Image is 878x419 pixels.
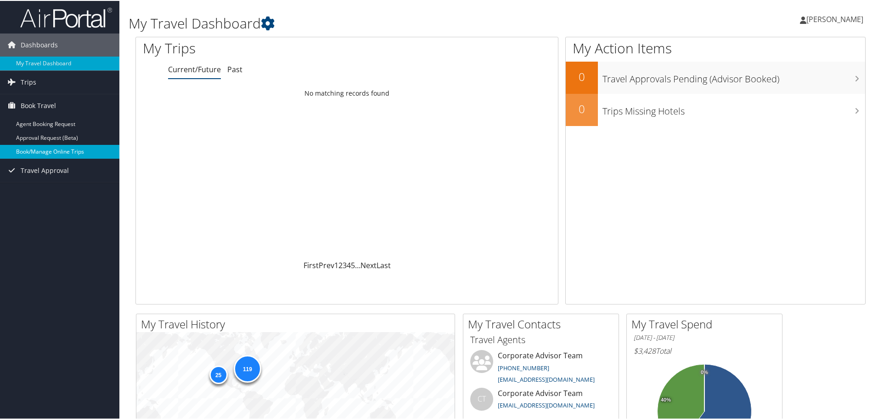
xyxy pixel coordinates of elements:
span: Book Travel [21,93,56,116]
a: [PHONE_NUMBER] [498,363,549,371]
a: Past [227,63,242,74]
a: 1 [334,259,338,270]
li: Corporate Advisor Team [466,349,616,387]
div: 119 [233,354,261,382]
a: 2 [338,259,343,270]
h1: My Action Items [566,38,865,57]
a: Prev [319,259,334,270]
div: CT [470,387,493,410]
a: [EMAIL_ADDRESS][DOMAIN_NAME] [498,374,595,383]
h1: My Travel Dashboard [129,13,625,32]
h6: Total [634,345,775,355]
span: Trips [21,70,36,93]
a: [EMAIL_ADDRESS][DOMAIN_NAME] [498,400,595,408]
a: First [304,259,319,270]
a: 3 [343,259,347,270]
span: Dashboards [21,33,58,56]
div: 25 [209,364,227,383]
img: airportal-logo.png [20,6,112,28]
span: [PERSON_NAME] [806,13,863,23]
h2: My Travel Spend [631,316,782,331]
tspan: 40% [661,396,671,402]
h2: 0 [566,68,598,84]
tspan: 0% [701,369,708,374]
a: Next [360,259,377,270]
td: No matching records found [136,84,558,101]
h6: [DATE] - [DATE] [634,333,775,341]
h2: 0 [566,100,598,116]
span: Travel Approval [21,158,69,181]
h2: My Travel Contacts [468,316,619,331]
a: 0Travel Approvals Pending (Advisor Booked) [566,61,865,93]
span: $3,428 [634,345,656,355]
a: 4 [347,259,351,270]
h3: Trips Missing Hotels [602,99,865,117]
h1: My Trips [143,38,375,57]
span: … [355,259,360,270]
a: Last [377,259,391,270]
h3: Travel Agents [470,333,612,345]
li: Corporate Advisor Team [466,387,616,417]
h2: My Travel History [141,316,455,331]
a: 0Trips Missing Hotels [566,93,865,125]
h3: Travel Approvals Pending (Advisor Booked) [602,67,865,85]
a: Current/Future [168,63,221,74]
a: 5 [351,259,355,270]
a: [PERSON_NAME] [800,5,872,32]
